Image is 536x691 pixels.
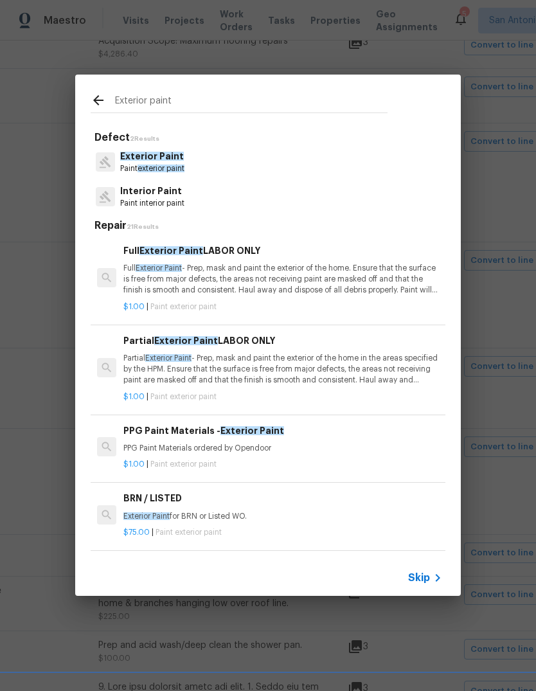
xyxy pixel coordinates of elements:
h6: PPG Paint Materials - [123,424,442,438]
h5: Defect [94,131,445,145]
h5: Repair [94,219,445,233]
span: Exterior Paint [120,152,184,161]
span: Paint exterior paint [150,393,217,400]
p: Paint [120,163,184,174]
span: Exterior Paint [139,246,203,255]
h6: BRN / LISTED [123,491,442,505]
span: Skip [408,571,430,584]
h6: Full LABOR ONLY [123,244,442,258]
p: Paint interior paint [120,198,184,209]
h6: Partial LABOR ONLY [123,334,442,348]
p: | [123,527,442,538]
p: Full - Prep, mask and paint the exterior of the home. Ensure that the surface is free from major ... [123,263,442,296]
span: Paint exterior paint [150,303,217,310]
span: exterior paint [138,165,184,172]
span: Exterior Paint [145,354,192,362]
span: Paint exterior paint [156,528,222,536]
p: Partial - Prep, mask and paint the exterior of the home in the areas specified by the HPM. Ensure... [123,353,442,386]
span: $1.00 [123,393,145,400]
p: | [123,459,442,470]
span: Exterior Paint [136,264,182,272]
span: 2 Results [130,136,159,142]
p: PPG Paint Materials ordered by Opendoor [123,443,442,454]
span: $1.00 [123,460,145,468]
span: $75.00 [123,528,150,536]
span: $1.00 [123,303,145,310]
p: | [123,301,442,312]
input: Search issues or repairs [115,93,388,112]
span: Exterior Paint [154,336,218,345]
p: | [123,391,442,402]
p: Interior Paint [120,184,184,198]
span: Exterior Paint [220,426,284,435]
span: Paint exterior paint [150,460,217,468]
span: Exterior Paint [123,512,170,520]
span: 21 Results [127,224,159,230]
p: for BRN or Listed WO. [123,511,442,522]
